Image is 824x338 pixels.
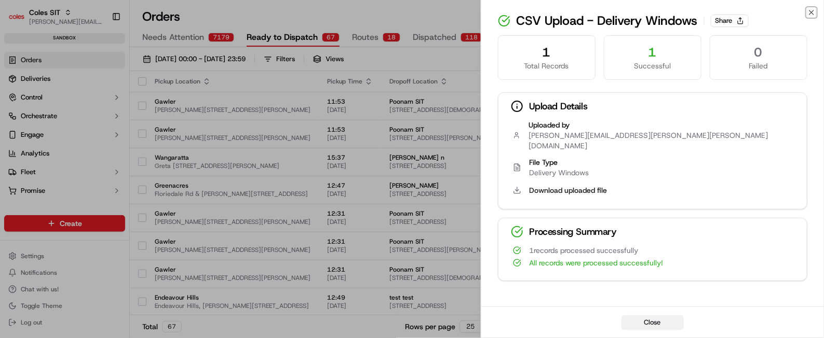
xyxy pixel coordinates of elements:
[622,315,684,330] button: Close
[719,61,799,71] div: Failed
[10,99,29,118] img: 1736555255976-a54dd68f-1ca7-489b-9aae-adbdc363a1c4
[529,120,794,130] div: Uploaded by
[530,167,794,178] div: Delivery Windows
[530,245,639,256] span: 1 records processed successfully
[21,150,79,161] span: Knowledge Base
[498,12,807,29] div: CSV Upload - Delivery Windows
[84,146,171,165] a: 💻API Documentation
[613,61,693,71] div: Successful
[498,218,807,245] div: Processing Summary
[103,176,126,184] span: Pylon
[27,67,187,78] input: Got a question? Start typing here...
[529,130,794,151] div: [PERSON_NAME][EMAIL_ADDRESS][PERSON_NAME][PERSON_NAME][DOMAIN_NAME]
[35,109,131,118] div: We're available if you need us!
[719,44,799,61] div: 0
[10,10,31,31] img: Nash
[507,61,587,71] div: Total Records
[613,44,693,61] div: 1
[530,258,664,268] span: All records were processed successfully!
[530,157,794,167] div: File Type
[10,41,189,58] p: Welcome 👋
[73,175,126,184] a: Powered byPylon
[711,15,749,27] button: Share
[498,93,807,120] div: Upload Details
[98,150,167,161] span: API Documentation
[35,99,170,109] div: Start new chat
[88,151,96,160] div: 💻
[6,146,84,165] a: 📗Knowledge Base
[10,151,19,160] div: 📗
[507,44,587,61] div: 1
[530,185,607,195] button: Download uploaded file
[177,102,189,115] button: Start new chat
